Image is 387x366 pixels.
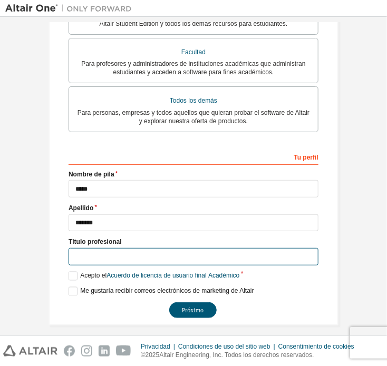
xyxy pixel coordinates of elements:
button: Próximo [169,302,217,318]
img: facebook.svg [64,345,75,357]
img: linkedin.svg [99,345,110,357]
img: Altair Uno [5,3,137,14]
font: Nombre de pila [69,171,114,178]
font: Altair Engineering, Inc. Todos los derechos reservados. [159,351,314,359]
font: Privacidad [141,343,170,350]
font: Facultad [181,48,206,56]
img: instagram.svg [81,345,92,357]
font: Para personas, empresas y todos aquellos que quieran probar el software de Altair y explorar nues... [78,109,309,125]
font: Académico [208,272,239,280]
font: Título profesional [69,238,122,245]
img: youtube.svg [116,345,131,357]
font: Me gustaría recibir correos electrónicos de marketing de Altair [80,288,254,295]
img: altair_logo.svg [3,345,57,357]
font: Acepto el [80,272,107,280]
font: Para profesores y administradores de instituciones académicas que administran estudiantes y acced... [81,60,306,76]
font: Todos los demás [170,97,217,104]
font: Condiciones de uso del sitio web [178,343,270,350]
font: © [141,351,146,359]
font: 2025 [146,351,160,359]
font: Apellido [69,204,93,212]
font: Tu perfil [294,154,318,161]
font: Consentimiento de cookies [278,343,354,350]
font: Acuerdo de licencia de usuario final [107,272,206,280]
font: Para estudiantes actualmente inscritos que buscan acceder al paquete gratuito Altair Student Edit... [83,12,304,27]
font: Próximo [182,306,204,314]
